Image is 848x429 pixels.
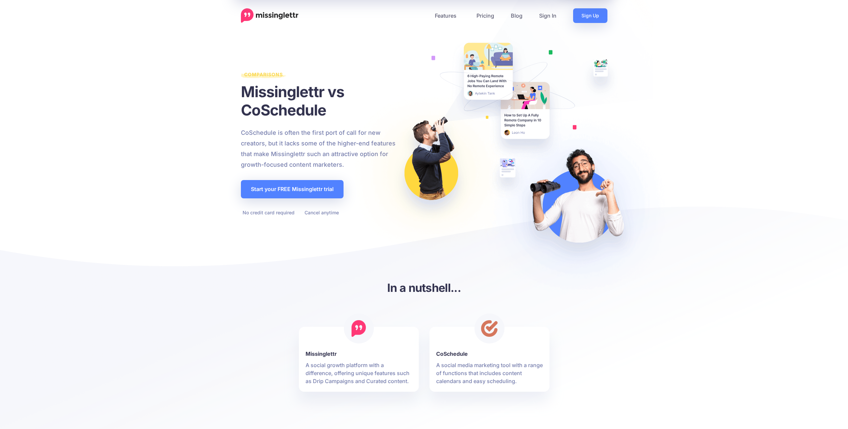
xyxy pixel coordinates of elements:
a: Sign In [531,8,565,23]
a: Sign Up [573,8,607,23]
span: Comparisons [241,72,286,81]
p: A social media marketing tool with a range of functions that includes content calendars and easy ... [436,361,543,385]
b: Missinglettr [306,350,412,358]
h1: Missinglettr vs CoSchedule [241,83,399,119]
img: CoSchedule [473,320,505,337]
li: No credit card required [241,208,295,217]
a: Features [426,8,468,23]
li: Cancel anytime [303,208,339,217]
h3: In a nutshell... [241,280,607,295]
a: Start your FREE Missinglettr trial [241,180,344,198]
p: A social growth platform with a difference, offering unique features such as Drip Campaigns and C... [306,361,412,385]
b: CoSchedule [436,350,543,358]
a: Blog [502,8,531,23]
p: CoSchedule is often the first port of call for new creators, but it lacks some of the higher-end ... [241,127,399,170]
a: Home [241,8,299,23]
a: Pricing [468,8,502,23]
